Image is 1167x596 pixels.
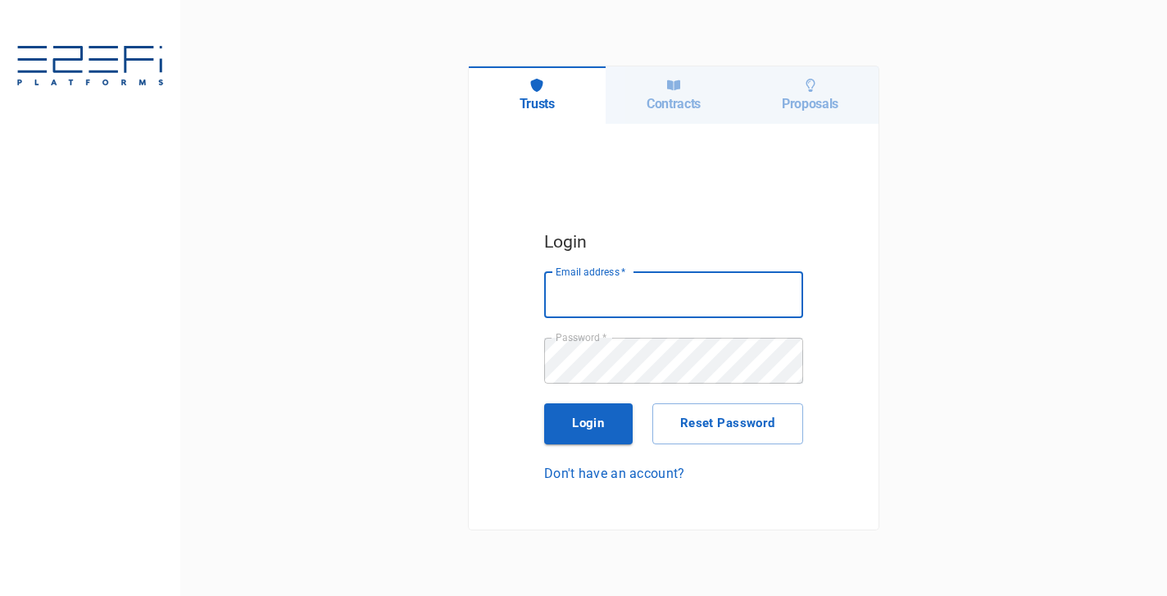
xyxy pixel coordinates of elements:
label: Email address [556,265,626,279]
label: Password [556,330,606,344]
button: Reset Password [652,403,803,444]
h6: Contracts [647,96,701,111]
button: Login [544,403,633,444]
h5: Login [544,228,803,256]
h6: Trusts [520,96,555,111]
a: Don't have an account? [544,464,803,483]
img: E2EFiPLATFORMS-7f06cbf9.svg [16,46,164,89]
h6: Proposals [782,96,838,111]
